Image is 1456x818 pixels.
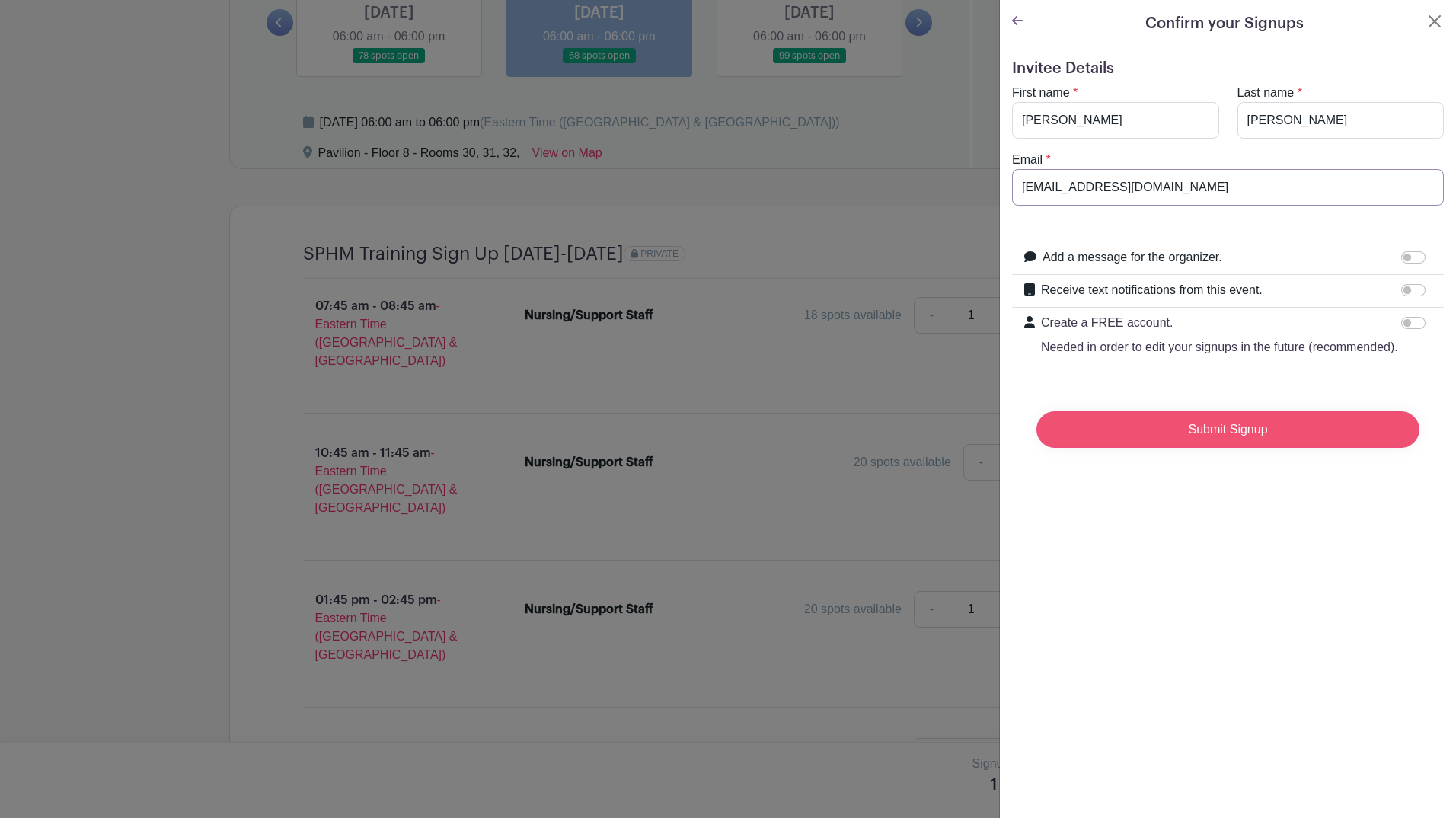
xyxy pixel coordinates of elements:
[1043,248,1222,267] label: Add a message for the organizer.
[1012,59,1444,78] h5: Invitee Details
[1012,84,1070,102] label: First name
[1012,151,1043,169] label: Email
[1041,281,1263,299] label: Receive text notifications from this event.
[1041,338,1398,356] p: Needed in order to edit your signups in the future (recommended).
[1036,411,1419,448] input: Submit Signup
[1041,314,1398,332] p: Create a FREE account.
[1237,84,1295,102] label: Last name
[1426,12,1444,30] button: Close
[1145,12,1304,35] h5: Confirm your Signups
